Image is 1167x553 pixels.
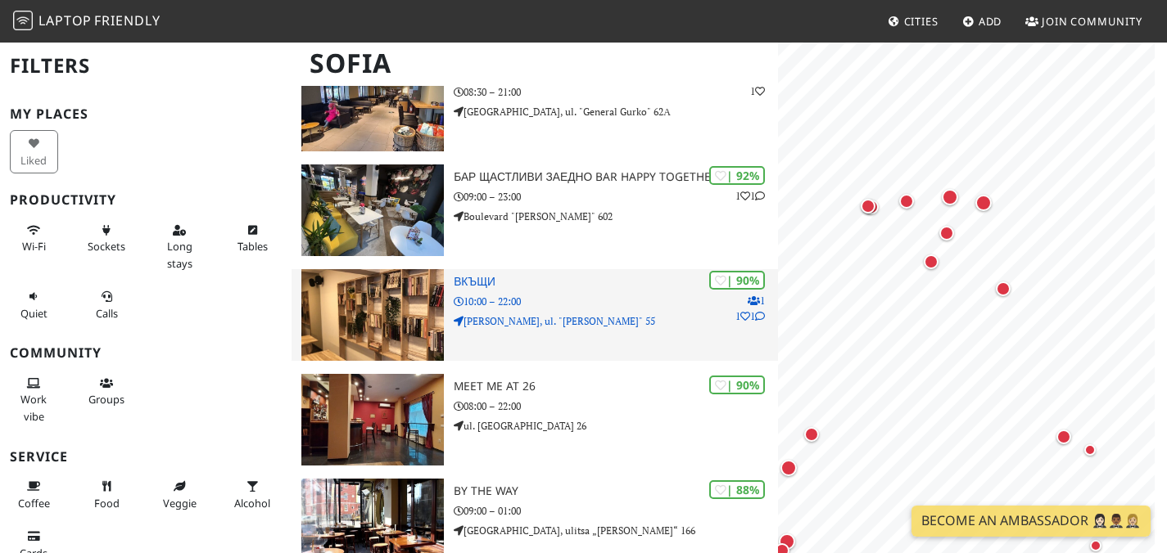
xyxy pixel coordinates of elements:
p: [PERSON_NAME], ul. "[PERSON_NAME]" 55 [454,313,778,329]
button: Sockets [83,217,131,260]
p: 1 1 [735,188,765,204]
div: | 92% [709,166,765,185]
p: [GEOGRAPHIC_DATA], ul. "General Gurko" 62А [454,104,778,119]
div: Map marker [896,191,917,212]
span: Long stays [167,239,192,270]
a: Cities [881,7,945,36]
div: Map marker [801,424,822,445]
span: Alcohol [234,496,270,510]
div: Map marker [1080,440,1100,460]
p: Boulevard "[PERSON_NAME]" 602 [454,209,778,224]
button: Coffee [10,473,58,516]
a: Add [956,7,1009,36]
a: Вкъщи | 90% 111 Вкъщи 10:00 – 22:00 [PERSON_NAME], ul. "[PERSON_NAME]" 55 [292,269,778,361]
h3: By the Way [454,484,778,498]
h3: Бар Щастливи Заедно Bar Happy Together [454,170,778,184]
span: Work-friendly tables [237,239,268,254]
div: | 90% [709,375,765,394]
p: 08:00 – 22:00 [454,398,778,414]
img: Бар Щастливи Заедно Bar Happy Together [301,164,444,256]
button: Alcohol [228,473,277,516]
p: 09:00 – 01:00 [454,503,778,519]
p: 10:00 – 22:00 [454,294,778,309]
span: Quiet [20,306,47,321]
a: LaptopFriendly LaptopFriendly [13,7,161,36]
p: 1 1 1 [735,293,765,324]
span: Friendly [94,11,160,29]
h1: Sofia [296,41,775,86]
span: Add [979,14,1002,29]
button: Quiet [10,283,58,326]
div: Map marker [777,456,800,479]
span: Laptop [38,11,92,29]
a: Бар Щастливи Заедно Bar Happy Together | 92% 11 Бар Щастливи Заедно Bar Happy Together 09:00 – 23... [292,164,778,256]
h3: Вкъщи [454,275,778,289]
button: Tables [228,217,277,260]
div: Map marker [936,223,957,244]
span: Group tables [88,392,124,407]
span: Power sockets [88,239,125,254]
span: Cities [904,14,939,29]
div: Map marker [920,251,942,272]
div: Map marker [939,186,961,209]
button: Long stays [156,217,204,276]
span: Join Community [1042,14,1142,29]
span: Food [94,496,120,510]
a: Become an Ambassador 🤵🏻‍♀️🤵🏾‍♂️🤵🏼‍♀️ [911,506,1151,537]
h3: Productivity [10,192,282,208]
a: Join Community [1019,7,1149,36]
p: ul. [GEOGRAPHIC_DATA] 26 [454,418,778,434]
button: Veggie [156,473,204,516]
p: 09:00 – 23:00 [454,189,778,205]
div: Map marker [857,196,879,217]
p: [GEOGRAPHIC_DATA], ulitsa „[PERSON_NAME]“ 166 [454,523,778,538]
h2: Filters [10,41,282,91]
div: | 88% [709,480,765,499]
button: Calls [83,283,131,326]
button: Wi-Fi [10,217,58,260]
img: Meet me at 26 [301,374,444,465]
span: Stable Wi-Fi [22,239,46,254]
div: Map marker [776,530,798,553]
button: Groups [83,370,131,413]
span: People working [20,392,47,423]
span: Veggie [163,496,197,510]
img: Вкъщи [301,269,444,361]
div: Map marker [858,198,878,218]
div: | 90% [709,271,765,290]
h3: Community [10,345,282,361]
button: Work vibe [10,370,58,429]
div: Map marker [993,278,1014,299]
img: LaptopFriendly [13,11,33,30]
button: Food [83,473,131,516]
h3: My Places [10,106,282,122]
h3: Service [10,449,282,465]
span: Coffee [18,496,50,510]
h3: Meet me at 26 [454,380,778,393]
span: Video/audio calls [96,306,118,321]
div: Map marker [1053,426,1074,447]
div: Map marker [972,191,995,214]
a: Meet me at 26 | 90% Meet me at 26 08:00 – 22:00 ul. [GEOGRAPHIC_DATA] 26 [292,374,778,465]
